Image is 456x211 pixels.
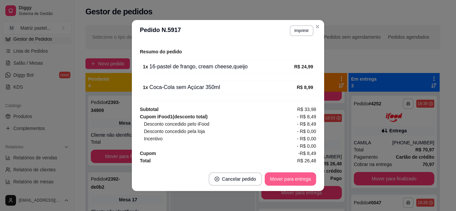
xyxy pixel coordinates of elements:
div: Coca-Cola sem Açúcar 350ml [143,83,297,91]
strong: Subtotal [140,107,159,112]
span: -R$ 8,49 [298,150,316,157]
button: Mover para entrega [265,172,316,186]
strong: 1 x [143,64,148,69]
h3: Pedido N. 5917 [140,25,181,36]
span: - R$ 0,00 [297,135,316,142]
span: R$ 33,98 [297,106,316,113]
span: - R$ 8,49 [297,120,316,128]
span: Incentivo [144,135,163,142]
span: - R$ 8,49 [297,113,316,120]
strong: 1 x [143,85,148,90]
strong: Cupom iFood 1 (desconto total) [140,114,208,119]
strong: R$ 8,99 [297,85,313,90]
span: close-circle [215,177,219,181]
button: close-circleCancelar pedido [209,172,262,186]
strong: R$ 24,99 [294,64,313,69]
span: - R$ 0,00 [297,128,316,135]
span: Desconto concedido pela loja [144,128,205,135]
div: 16-pastel de frango, cream cheese,queijo [143,63,294,71]
button: Imprimir [290,25,313,36]
button: Close [312,21,323,32]
span: R$ 26,48 [297,157,316,164]
span: - R$ 0,00 [297,142,316,150]
strong: Total [140,158,151,163]
strong: Resumo do pedido [140,49,182,54]
strong: Cupom [140,151,156,156]
span: Desconto concedido pelo iFood [144,120,209,128]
